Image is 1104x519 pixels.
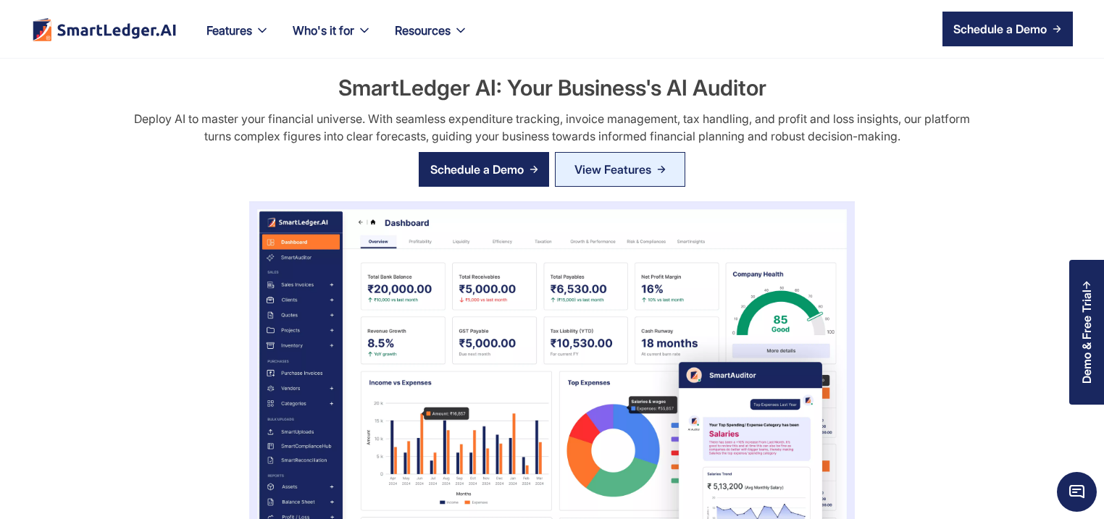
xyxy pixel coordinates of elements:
div: Who's it for [293,20,354,41]
img: footer logo [31,17,177,41]
div: Features [206,20,252,41]
img: arrow right icon [530,165,538,174]
img: arrow right icon [1053,25,1061,33]
div: Deploy AI to master your financial universe. With seamless expenditure tracking, invoice manageme... [123,110,980,145]
div: Resources [383,20,480,58]
img: Arrow Right Blue [657,165,666,174]
div: Demo & Free Trial [1080,290,1093,384]
h2: SmartLedger AI: Your Business's AI Auditor [338,72,766,103]
div: Schedule a Demo [953,20,1047,38]
a: home [31,17,177,41]
div: Features [195,20,281,58]
div: Schedule a Demo [430,161,524,178]
div: Resources [395,20,451,41]
a: Schedule a Demo [942,12,1073,46]
div: Who's it for [281,20,383,58]
span: Chat Widget [1057,472,1097,512]
a: View Features [555,152,685,187]
a: Schedule a Demo [419,152,549,187]
div: View Features [574,158,651,181]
